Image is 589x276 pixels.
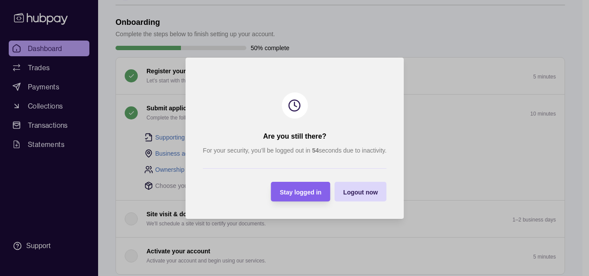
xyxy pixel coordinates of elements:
strong: 54 [312,147,319,154]
h2: Are you still there? [263,132,326,141]
span: Stay logged in [279,188,321,195]
p: For your security, you’ll be logged out in seconds due to inactivity. [203,146,386,155]
button: Logout now [334,182,386,201]
span: Logout now [343,188,378,195]
button: Stay logged in [271,182,330,201]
